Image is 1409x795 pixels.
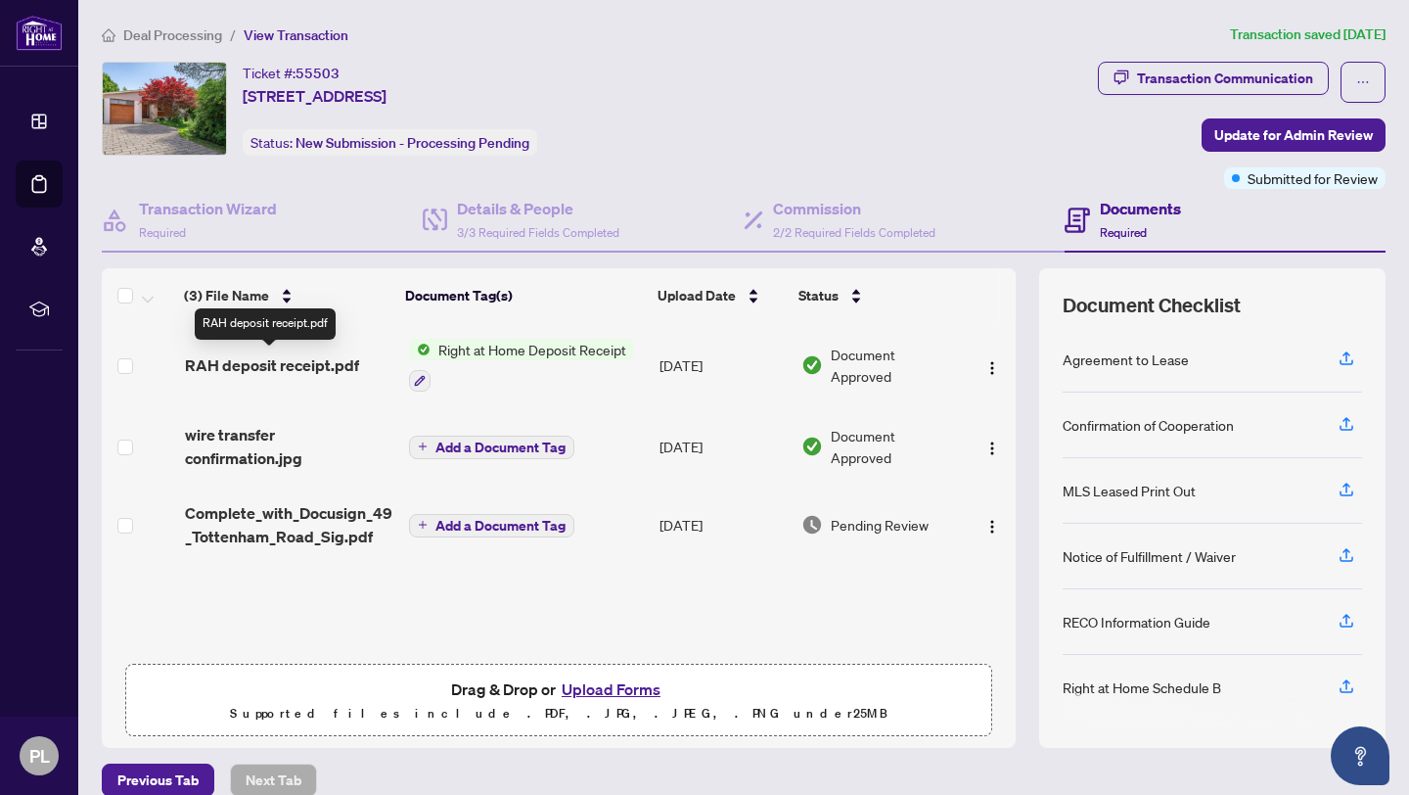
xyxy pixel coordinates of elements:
[397,268,651,323] th: Document Tag(s)
[243,84,386,108] span: [STREET_ADDRESS]
[185,501,393,548] span: Complete_with_Docusign_49_Tottenham_Road_Sig.pdf
[138,702,979,725] p: Supported files include .PDF, .JPG, .JPEG, .PNG under 25 MB
[831,344,959,387] span: Document Approved
[801,514,823,536] img: Document Status
[243,62,340,84] div: Ticket #:
[1202,118,1386,152] button: Update for Admin Review
[658,285,736,306] span: Upload Date
[831,425,959,468] span: Document Approved
[418,520,428,530] span: plus
[102,28,115,42] span: home
[139,225,186,240] span: Required
[650,268,791,323] th: Upload Date
[1063,545,1236,567] div: Notice of Fulfillment / Waiver
[977,431,1008,462] button: Logo
[1063,677,1221,698] div: Right at Home Schedule B
[195,308,336,340] div: RAH deposit receipt.pdf
[1248,167,1378,189] span: Submitted for Review
[977,350,1008,381] button: Logo
[185,353,359,377] span: RAH deposit receipt.pdf
[176,268,397,323] th: (3) File Name
[409,436,574,459] button: Add a Document Tag
[1214,119,1373,151] span: Update for Admin Review
[123,26,222,44] span: Deal Processing
[409,339,431,360] img: Status Icon
[126,665,991,737] span: Drag & Drop orUpload FormsSupported files include .PDF, .JPG, .JPEG, .PNG under25MB
[244,26,348,44] span: View Transaction
[773,197,935,220] h4: Commission
[418,442,428,451] span: plus
[1100,197,1181,220] h4: Documents
[652,486,795,564] td: [DATE]
[409,339,634,392] button: Status IconRight at Home Deposit Receipt
[435,519,566,533] span: Add a Document Tag
[451,677,666,702] span: Drag & Drop or
[801,436,823,457] img: Document Status
[1230,23,1386,46] article: Transaction saved [DATE]
[1331,726,1389,785] button: Open asap
[435,441,566,454] span: Add a Document Tag
[457,225,619,240] span: 3/3 Required Fields Completed
[185,423,393,470] span: wire transfer confirmation.jpg
[984,441,1000,456] img: Logo
[556,677,666,702] button: Upload Forms
[139,197,277,220] h4: Transaction Wizard
[1063,414,1234,436] div: Confirmation of Cooperation
[1063,349,1189,370] div: Agreement to Lease
[1137,63,1313,94] div: Transaction Communication
[798,285,839,306] span: Status
[103,63,226,155] img: IMG-C12427755_1.jpg
[295,65,340,82] span: 55503
[230,23,236,46] li: /
[1100,225,1147,240] span: Required
[831,514,929,536] span: Pending Review
[984,360,1000,376] img: Logo
[409,434,574,459] button: Add a Document Tag
[1356,75,1370,89] span: ellipsis
[409,512,574,538] button: Add a Document Tag
[1098,62,1329,95] button: Transaction Communication
[652,407,795,486] td: [DATE]
[773,225,935,240] span: 2/2 Required Fields Completed
[1063,480,1196,501] div: MLS Leased Print Out
[457,197,619,220] h4: Details & People
[184,285,269,306] span: (3) File Name
[791,268,961,323] th: Status
[431,339,634,360] span: Right at Home Deposit Receipt
[1063,292,1241,319] span: Document Checklist
[16,15,63,51] img: logo
[977,509,1008,540] button: Logo
[801,354,823,376] img: Document Status
[243,129,537,156] div: Status:
[1063,611,1210,632] div: RECO Information Guide
[984,519,1000,535] img: Logo
[409,514,574,538] button: Add a Document Tag
[652,323,795,407] td: [DATE]
[29,742,50,770] span: PL
[295,134,529,152] span: New Submission - Processing Pending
